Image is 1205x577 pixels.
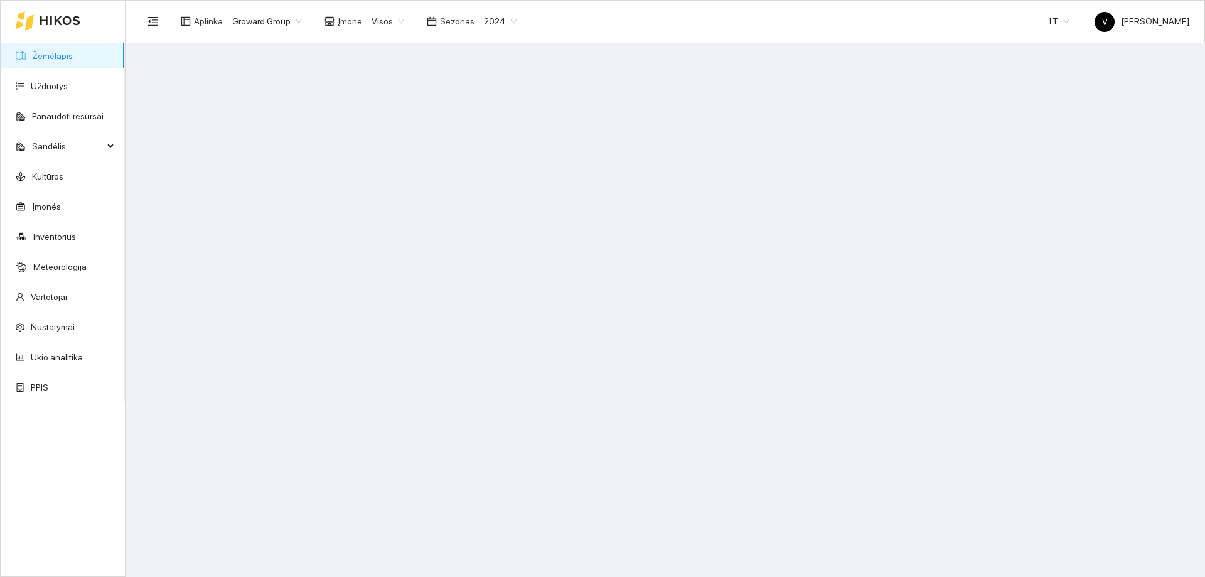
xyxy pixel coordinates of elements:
span: Aplinka : [194,14,225,28]
span: Visos [372,12,404,31]
a: Vartotojai [31,292,67,302]
span: V [1102,12,1108,32]
span: Įmonė : [338,14,364,28]
a: Panaudoti resursai [32,111,104,121]
span: layout [181,16,191,26]
a: Kultūros [32,171,63,181]
a: Meteorologija [33,262,87,272]
span: menu-fold [147,16,159,27]
a: Užduotys [31,81,68,91]
a: PPIS [31,382,48,392]
span: shop [324,16,335,26]
a: Inventorius [33,232,76,242]
span: Sezonas : [440,14,476,28]
span: Sandėlis [32,134,104,159]
span: LT [1049,12,1069,31]
a: Nustatymai [31,322,75,332]
span: calendar [427,16,437,26]
span: Groward Group [232,12,302,31]
span: [PERSON_NAME] [1095,16,1189,26]
span: 2024 [484,12,517,31]
a: Įmonės [32,202,61,212]
a: Žemėlapis [32,51,73,61]
button: menu-fold [141,9,166,34]
a: Ūkio analitika [31,352,83,362]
